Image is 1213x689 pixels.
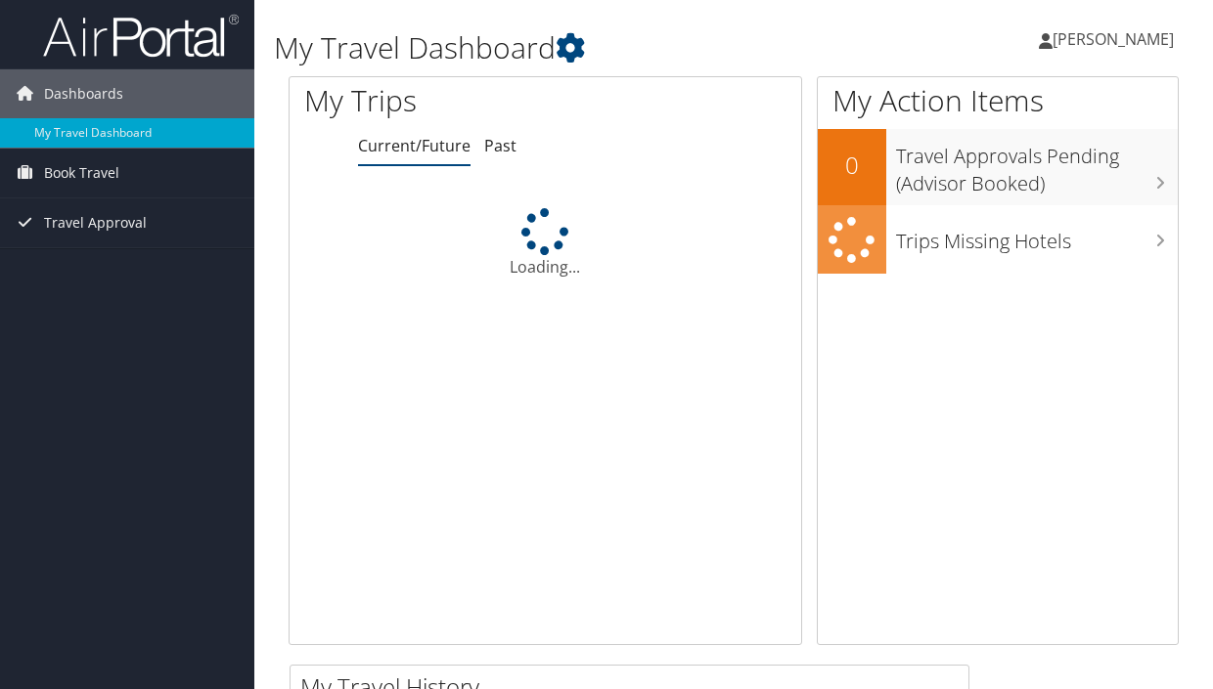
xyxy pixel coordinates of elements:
div: Loading... [290,208,801,279]
a: [PERSON_NAME] [1039,10,1193,68]
a: Current/Future [358,135,471,156]
span: Dashboards [44,69,123,118]
a: Trips Missing Hotels [818,205,1178,275]
a: Past [484,135,517,156]
img: airportal-logo.png [43,13,239,59]
span: Travel Approval [44,198,147,247]
h1: My Action Items [818,80,1178,121]
h1: My Travel Dashboard [274,27,887,68]
h2: 0 [818,149,886,182]
h3: Trips Missing Hotels [896,218,1178,255]
span: Book Travel [44,149,119,197]
span: [PERSON_NAME] [1053,28,1174,50]
h3: Travel Approvals Pending (Advisor Booked) [896,133,1178,197]
h1: My Trips [304,80,573,121]
a: 0Travel Approvals Pending (Advisor Booked) [818,129,1178,204]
